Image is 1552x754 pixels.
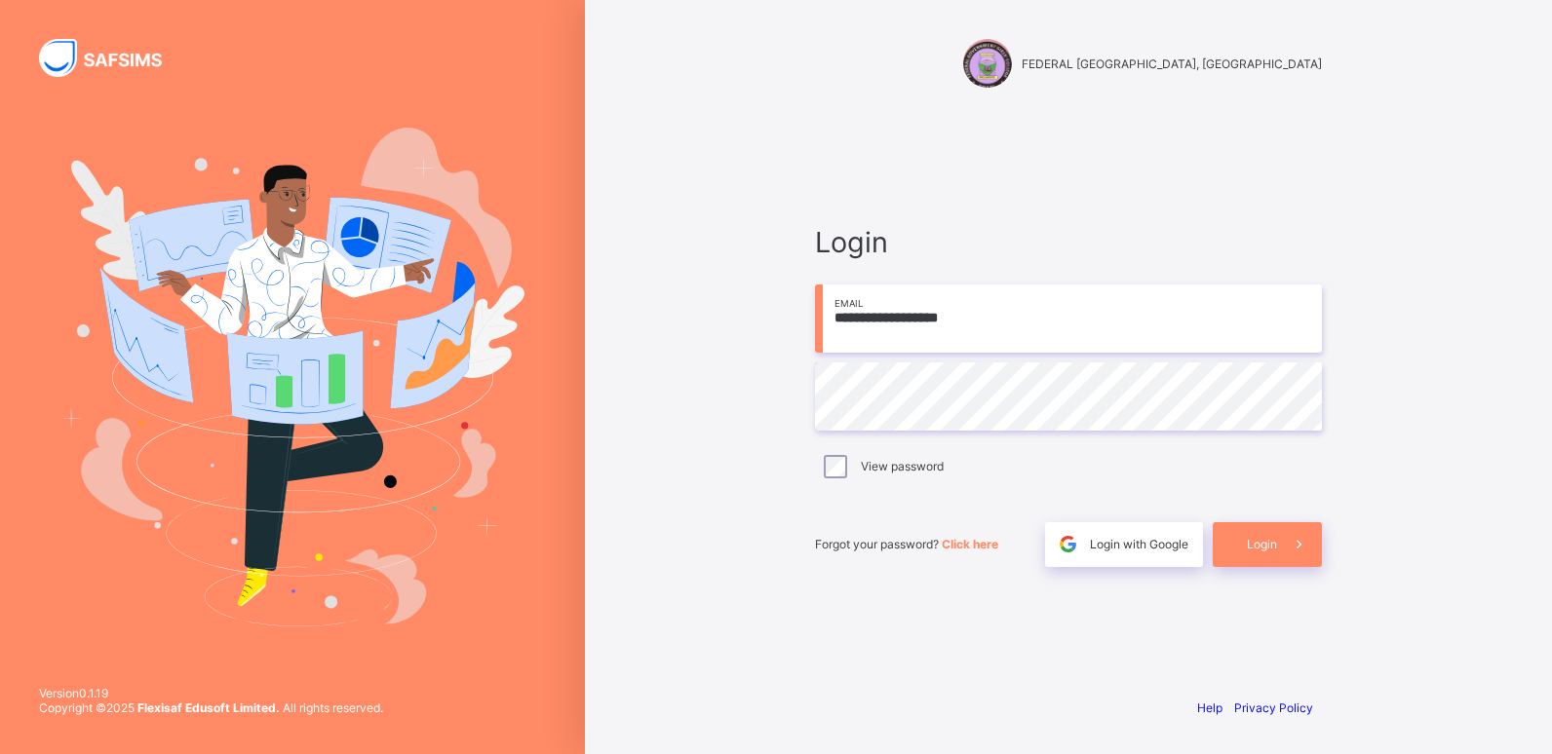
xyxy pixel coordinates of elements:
[1022,57,1322,71] span: FEDERAL [GEOGRAPHIC_DATA], [GEOGRAPHIC_DATA]
[39,686,383,700] span: Version 0.1.19
[1090,537,1188,551] span: Login with Google
[815,537,998,551] span: Forgot your password?
[1234,700,1313,715] a: Privacy Policy
[861,459,944,473] label: View password
[1197,700,1222,715] a: Help
[1247,537,1277,551] span: Login
[815,225,1322,259] span: Login
[137,700,280,715] strong: Flexisaf Edusoft Limited.
[39,700,383,715] span: Copyright © 2025 All rights reserved.
[1057,533,1079,555] img: google.396cfc9801f0270233282035f929180a.svg
[942,537,998,551] a: Click here
[60,128,524,626] img: Hero Image
[39,39,185,77] img: SAFSIMS Logo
